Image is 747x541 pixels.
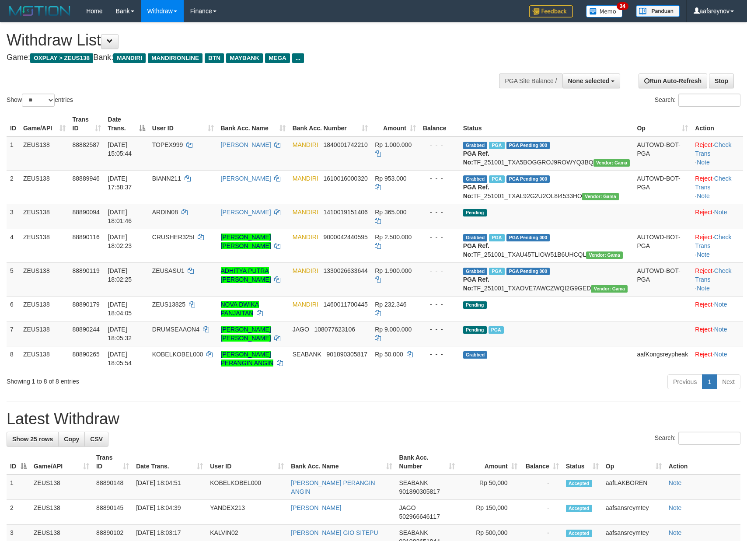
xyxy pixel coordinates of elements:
[463,276,489,292] b: PGA Ref. No:
[108,267,132,283] span: [DATE] 18:02:25
[423,266,456,275] div: - - -
[152,351,203,358] span: KOBELKOBEL000
[463,150,489,166] b: PGA Ref. No:
[217,112,289,136] th: Bank Acc. Name: activate to sort column ascending
[562,73,621,88] button: None selected
[714,209,727,216] a: Note
[399,504,416,511] span: JAGO
[463,301,487,309] span: Pending
[458,500,521,525] td: Rp 150,000
[293,301,318,308] span: MANDIRI
[291,504,341,511] a: [PERSON_NAME]
[489,268,504,275] span: Marked by aafsolysreylen
[375,175,406,182] span: Rp 953.000
[423,350,456,359] div: - - -
[562,450,602,475] th: Status: activate to sort column ascending
[206,450,287,475] th: User ID: activate to sort column ascending
[399,479,428,486] span: SEABANK
[20,229,69,262] td: ZEUS138
[58,432,85,447] a: Copy
[463,268,488,275] span: Grabbed
[460,170,634,204] td: TF_251001_TXAL92G2U2OL8I4533HO
[221,326,271,342] a: [PERSON_NAME] [PERSON_NAME]
[324,301,368,308] span: Copy 1460011700445 to clipboard
[399,529,428,536] span: SEABANK
[148,53,202,63] span: MANDIRIONLINE
[506,234,550,241] span: PGA Pending
[133,450,206,475] th: Date Trans.: activate to sort column ascending
[20,346,69,371] td: ZEUS138
[20,170,69,204] td: ZEUS138
[691,346,743,371] td: ·
[152,209,178,216] span: ARDIN08
[292,53,304,63] span: ...
[314,326,355,333] span: Copy 108077623106 to clipboard
[586,5,623,17] img: Button%20Memo.svg
[221,175,271,182] a: [PERSON_NAME]
[375,209,406,216] span: Rp 365.000
[423,300,456,309] div: - - -
[655,432,740,445] label: Search:
[586,251,623,259] span: Vendor URL: https://trx31.1velocity.biz
[113,53,146,63] span: MANDIRI
[293,351,321,358] span: SEABANK
[73,209,100,216] span: 88890094
[7,500,30,525] td: 2
[423,174,456,183] div: - - -
[669,479,682,486] a: Note
[566,530,592,537] span: Accepted
[7,373,305,386] div: Showing 1 to 8 of 8 entries
[324,234,368,241] span: Copy 9000042440595 to clipboard
[463,175,488,183] span: Grabbed
[633,170,691,204] td: AUTOWD-BOT-PGA
[152,326,199,333] span: DRUMSEAAON4
[423,233,456,241] div: - - -
[226,53,263,63] span: MAYBANK
[73,234,100,241] span: 88890116
[591,285,628,293] span: Vendor URL: https://trx31.1velocity.biz
[371,112,419,136] th: Amount: activate to sort column ascending
[669,504,682,511] a: Note
[7,4,73,17] img: MOTION_logo.png
[691,321,743,346] td: ·
[375,301,406,308] span: Rp 232.346
[691,170,743,204] td: · ·
[695,234,712,241] a: Reject
[695,351,712,358] a: Reject
[265,53,290,63] span: MEGA
[396,450,458,475] th: Bank Acc. Number: activate to sort column ascending
[7,170,20,204] td: 2
[375,326,412,333] span: Rp 9.000.000
[460,112,634,136] th: Status
[506,175,550,183] span: PGA Pending
[20,112,69,136] th: Game/API: activate to sort column ascending
[506,142,550,149] span: PGA Pending
[30,450,93,475] th: Game/API: activate to sort column ascending
[108,175,132,191] span: [DATE] 17:58:37
[521,500,562,525] td: -
[463,326,487,334] span: Pending
[221,301,259,317] a: NOVA DWIKA PANJAITAN
[293,175,318,182] span: MANDIRI
[695,141,731,157] a: Check Trans
[695,234,731,249] a: Check Trans
[7,229,20,262] td: 4
[460,262,634,296] td: TF_251001_TXAOVE7AWCZWQI2G9GED
[375,267,412,274] span: Rp 1.900.000
[93,450,133,475] th: Trans ID: activate to sort column ascending
[375,141,412,148] span: Rp 1.000.000
[521,475,562,500] td: -
[636,5,680,17] img: panduan.png
[499,73,562,88] div: PGA Site Balance /
[30,475,93,500] td: ZEUS138
[20,204,69,229] td: ZEUS138
[375,234,412,241] span: Rp 2.500.000
[566,505,592,512] span: Accepted
[293,141,318,148] span: MANDIRI
[7,475,30,500] td: 1
[20,321,69,346] td: ZEUS138
[108,351,132,366] span: [DATE] 18:05:54
[529,5,573,17] img: Feedback.jpg
[206,500,287,525] td: YANDEX213
[30,53,93,63] span: OXPLAY > ZEUS138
